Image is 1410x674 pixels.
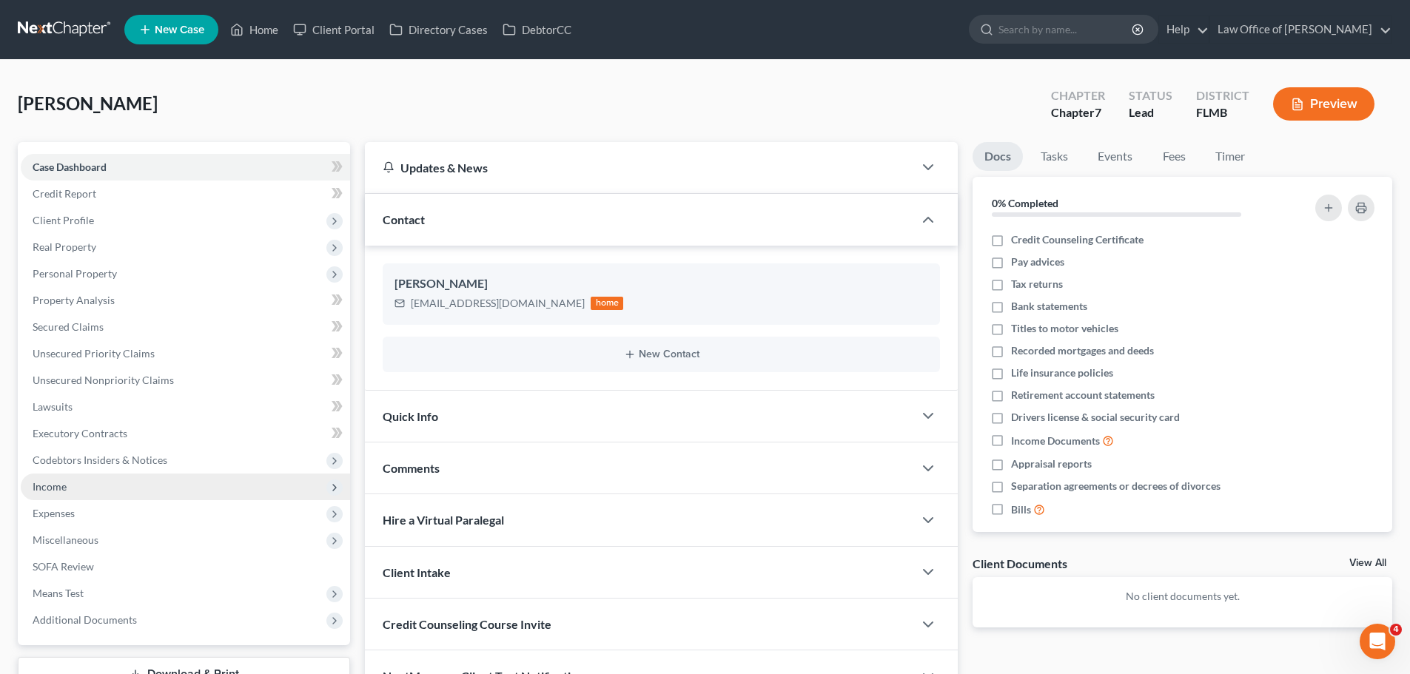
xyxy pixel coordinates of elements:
a: Unsecured Priority Claims [21,340,350,367]
a: Secured Claims [21,314,350,340]
span: Contact [383,212,425,226]
span: Drivers license & social security card [1011,410,1180,425]
a: DebtorCC [495,16,579,43]
a: Law Office of [PERSON_NAME] [1210,16,1391,43]
span: Unsecured Priority Claims [33,347,155,360]
a: Events [1086,142,1144,171]
a: Unsecured Nonpriority Claims [21,367,350,394]
button: Preview [1273,87,1374,121]
div: Chapter [1051,87,1105,104]
span: New Case [155,24,204,36]
span: Pay advices [1011,255,1064,269]
a: Timer [1203,142,1257,171]
div: [PERSON_NAME] [395,275,928,293]
a: Property Analysis [21,287,350,314]
a: View All [1349,558,1386,568]
span: Case Dashboard [33,161,107,173]
span: Additional Documents [33,613,137,626]
span: Bank statements [1011,299,1087,314]
div: FLMB [1196,104,1249,121]
span: Retirement account statements [1011,388,1155,402]
span: Recorded mortgages and deeds [1011,343,1154,358]
span: Executory Contracts [33,427,127,439]
span: Expenses [33,507,75,519]
span: Credit Counseling Course Invite [383,617,551,631]
span: Life insurance policies [1011,365,1113,380]
span: [PERSON_NAME] [18,92,158,114]
a: Fees [1150,142,1198,171]
span: SOFA Review [33,560,94,573]
div: [EMAIL_ADDRESS][DOMAIN_NAME] [411,296,585,311]
p: No client documents yet. [984,589,1380,604]
span: Tax returns [1011,277,1063,291]
span: Separation agreements or decrees of divorces [1011,479,1221,493]
span: Lawsuits [33,400,73,413]
strong: 0% Completed [992,197,1058,209]
a: Home [223,16,286,43]
span: Titles to motor vehicles [1011,321,1118,336]
span: Comments [383,461,440,475]
div: Chapter [1051,104,1105,121]
button: New Contact [395,348,928,360]
a: Case Dashboard [21,154,350,181]
iframe: Intercom live chat [1360,624,1395,659]
div: Status [1129,87,1172,104]
div: District [1196,87,1249,104]
span: Personal Property [33,267,117,280]
span: Income [33,480,67,493]
a: Lawsuits [21,394,350,420]
span: Client Profile [33,214,94,226]
span: Bills [1011,502,1031,517]
div: Updates & News [383,160,896,175]
span: Income Documents [1011,434,1100,448]
span: 4 [1390,624,1402,636]
span: Secured Claims [33,320,104,333]
span: Quick Info [383,409,438,423]
span: Hire a Virtual Paralegal [383,513,504,527]
span: Property Analysis [33,294,115,306]
span: Credit Report [33,187,96,200]
span: Appraisal reports [1011,456,1092,471]
div: Lead [1129,104,1172,121]
span: Unsecured Nonpriority Claims [33,374,174,386]
div: Client Documents [973,556,1067,571]
div: home [591,297,623,310]
input: Search by name... [998,16,1134,43]
a: Credit Report [21,181,350,207]
span: Client Intake [383,565,451,579]
span: Credit Counseling Certificate [1011,232,1144,247]
a: Client Portal [286,16,382,43]
span: Real Property [33,240,96,253]
a: Tasks [1029,142,1080,171]
span: Codebtors Insiders & Notices [33,454,167,466]
span: Miscellaneous [33,533,98,546]
a: SOFA Review [21,553,350,580]
span: 7 [1095,105,1101,119]
a: Executory Contracts [21,420,350,447]
span: Means Test [33,587,84,599]
a: Help [1159,16,1209,43]
a: Directory Cases [382,16,495,43]
a: Docs [973,142,1023,171]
